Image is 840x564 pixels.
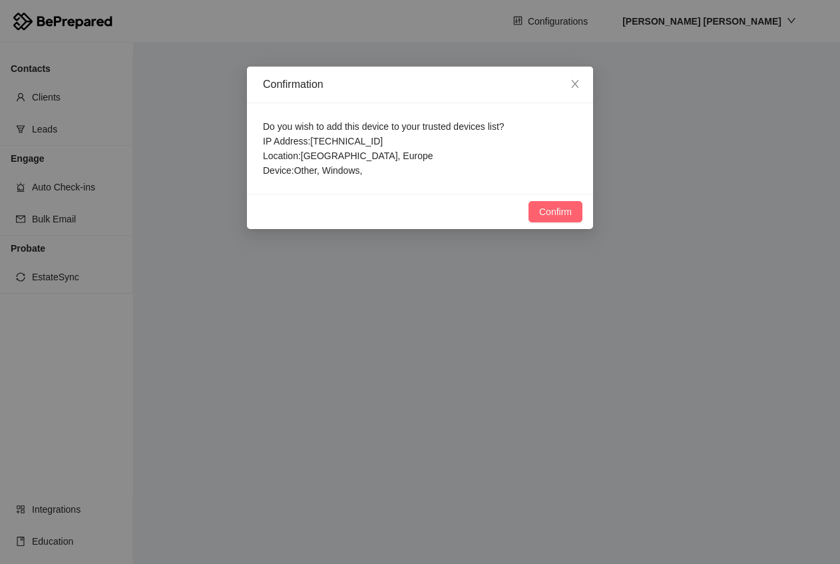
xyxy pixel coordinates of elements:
span: Location: [GEOGRAPHIC_DATA] , Europe [263,150,433,161]
span: Device: Other , Windows , [263,165,362,176]
span: Do you wish to add this device to your trusted devices list? [263,121,505,132]
span: IP Address: [TECHNICAL_ID] [263,136,383,146]
span: close [570,79,580,89]
button: Confirm [528,201,582,222]
div: Confirmation [263,77,577,92]
button: Close [557,67,593,103]
span: Confirm [539,204,572,219]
